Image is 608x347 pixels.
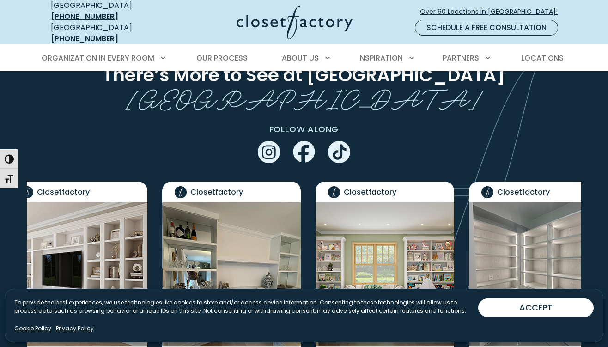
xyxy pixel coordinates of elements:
[420,7,565,17] span: Over 60 Locations in [GEOGRAPHIC_DATA]!
[443,53,479,63] span: Partners
[478,298,594,317] button: ACCEPT
[237,6,353,39] img: Closet Factory Logo
[521,53,564,63] span: Locations
[14,298,478,315] p: To provide the best experiences, we use technologies like cookies to store and/or access device i...
[37,187,90,198] span: Closetfactory
[162,202,301,346] img: Built-in white cabinetry with open shelving and mirrored back panels, used for displaying glasswa...
[126,78,482,115] span: [GEOGRAPHIC_DATA]
[35,45,573,71] nav: Primary Menu
[497,187,550,198] span: Closetfactory
[316,202,454,346] img: Charming children’s playroom featuring custom built-in shelving and a window bench seat, filled w...
[282,53,319,63] span: About Us
[51,33,118,44] a: [PHONE_NUMBER]
[56,324,94,333] a: Privacy Policy
[358,53,403,63] span: Inspiration
[196,53,248,63] span: Our Process
[14,324,51,333] a: Cookie Policy
[42,53,154,63] span: Organization in Every Room
[328,146,350,157] a: Tiktok
[9,202,147,346] img: Elegant built-in entertainment center with white cabinetry, open shelving, and a mounted flat-scr...
[190,187,243,198] span: Closetfactory
[258,146,280,157] a: Instagram
[103,62,505,88] span: There’s More to See at [GEOGRAPHIC_DATA]
[51,22,164,44] div: [GEOGRAPHIC_DATA]
[51,11,118,22] a: [PHONE_NUMBER]
[269,123,339,135] span: FOLLOW ALONG
[469,202,608,346] img: Minimalist walk-in closet with light wood cabinetry, built-in drawers, and open shelving, all ill...
[344,187,396,198] span: Closetfactory
[415,20,558,36] a: Schedule a Free Consultation
[293,146,315,157] a: Facebook
[420,4,565,20] a: Over 60 Locations in [GEOGRAPHIC_DATA]!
